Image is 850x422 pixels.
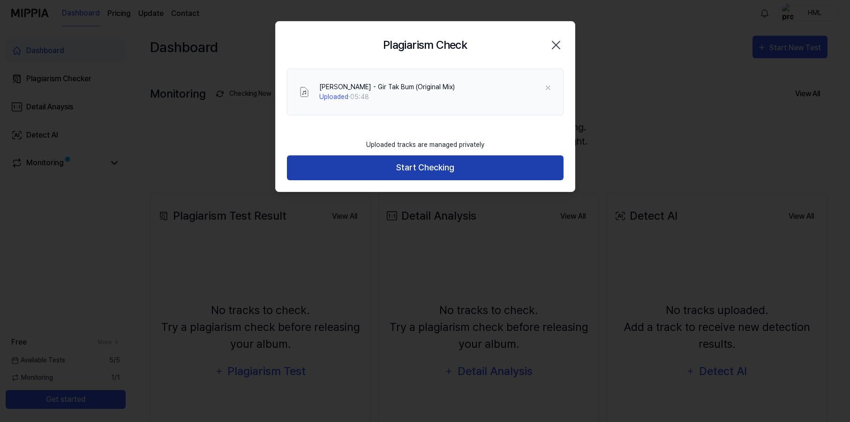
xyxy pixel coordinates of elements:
[361,134,490,155] div: Uploaded tracks are managed privately
[287,155,564,180] button: Start Checking
[319,93,348,100] span: Uploaded
[319,82,455,92] div: [PERSON_NAME] - Gir Tak Bum (Original Mix)
[299,86,310,98] img: File Select
[383,37,467,54] h2: Plagiarism Check
[319,92,455,102] div: · 05:48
